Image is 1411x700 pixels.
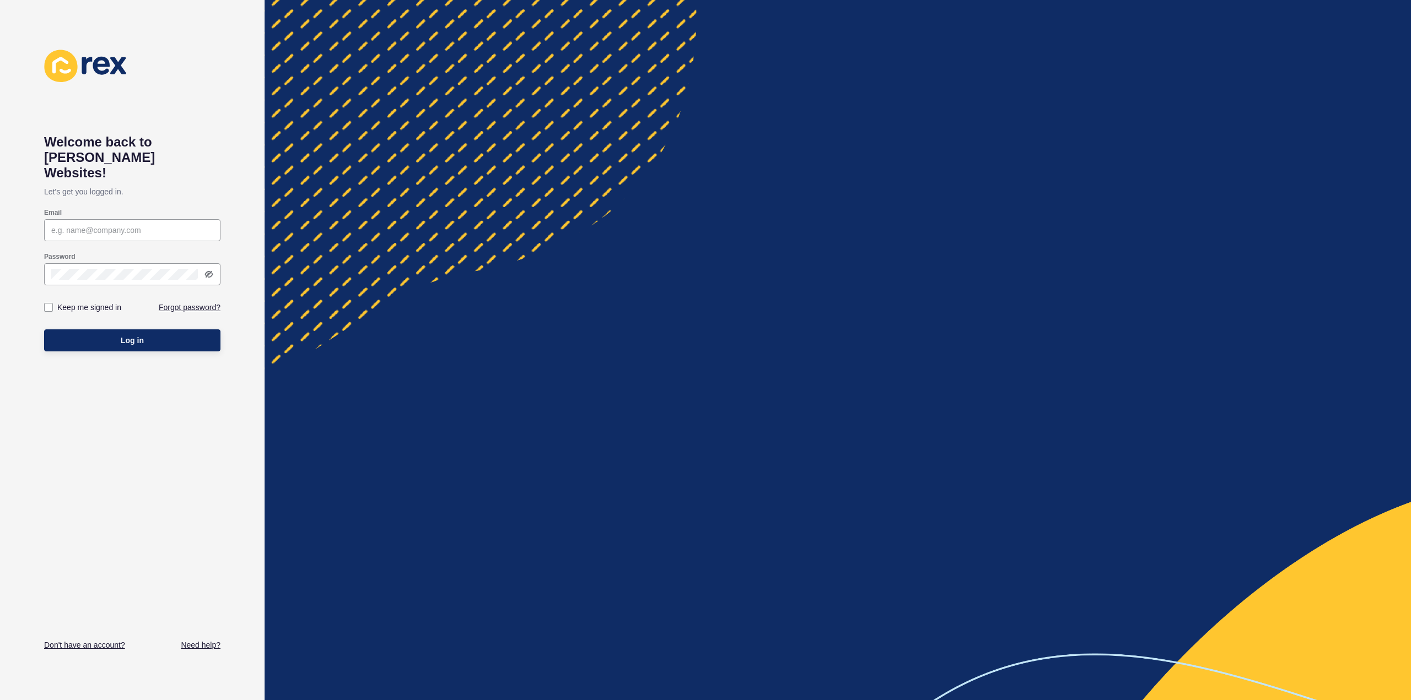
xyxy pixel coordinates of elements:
[44,252,76,261] label: Password
[159,302,220,313] a: Forgot password?
[44,208,62,217] label: Email
[44,329,220,351] button: Log in
[44,639,125,650] a: Don't have an account?
[121,335,144,346] span: Log in
[44,134,220,181] h1: Welcome back to [PERSON_NAME] Websites!
[181,639,220,650] a: Need help?
[57,302,121,313] label: Keep me signed in
[51,225,213,236] input: e.g. name@company.com
[44,181,220,203] p: Let's get you logged in.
